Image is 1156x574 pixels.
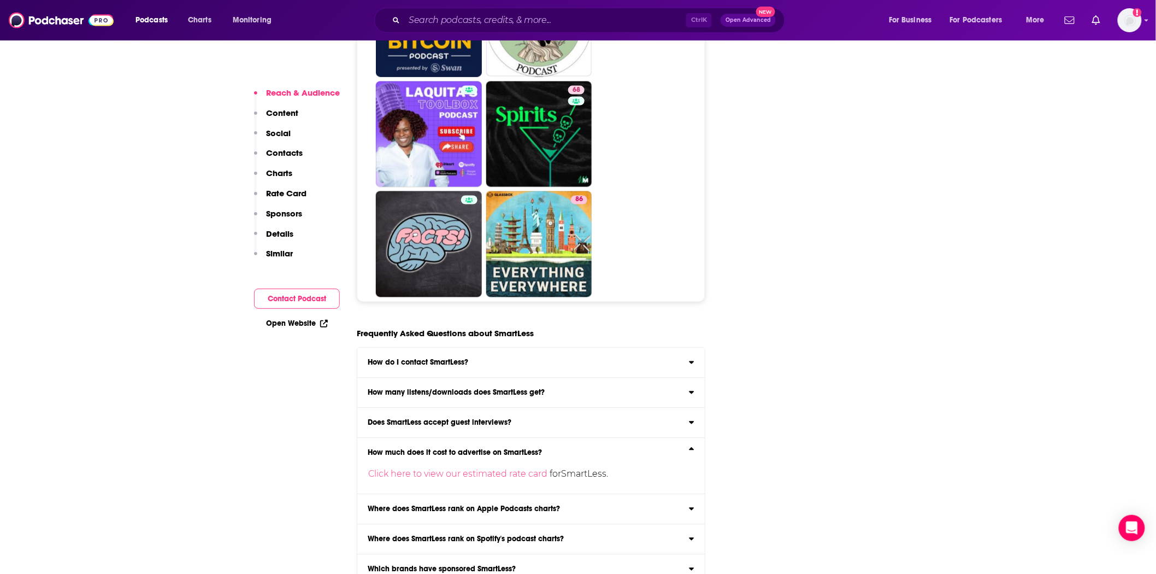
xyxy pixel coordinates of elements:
button: Sponsors [254,208,302,229]
h3: How much does it cost to advertise on SmartLess? [368,449,542,457]
p: Details [266,229,293,239]
button: Social [254,128,291,148]
a: 68 [568,86,585,95]
span: Charts [188,13,211,28]
button: open menu [943,11,1018,29]
h3: Which brands have sponsored SmartLess? [368,566,516,573]
button: Details [254,229,293,249]
button: Contact Podcast [254,289,340,309]
button: Open AdvancedNew [721,14,776,27]
button: Content [254,108,298,128]
a: Show notifications dropdown [1060,11,1079,30]
button: open menu [225,11,286,29]
h3: Where does SmartLess rank on Apple Podcasts charts? [368,506,560,513]
span: 68 [573,85,580,96]
button: open menu [128,11,182,29]
h3: How do I contact SmartLess? [368,359,468,367]
div: Search podcasts, credits, & more... [385,8,795,33]
p: Rate Card [266,188,306,198]
button: Rate Card [254,188,306,208]
button: Contacts [254,148,303,168]
span: For Podcasters [950,13,1002,28]
a: 68 [486,81,592,188]
span: Logged in as WE_Broadcast [1118,8,1142,32]
a: Open Website [266,319,328,328]
img: User Profile [1118,8,1142,32]
p: Contacts [266,148,303,158]
input: Search podcasts, credits, & more... [404,11,686,29]
p: for SmartLess . [368,466,687,483]
span: 86 [575,195,583,206]
h3: Does SmartLess accept guest interviews? [368,419,511,427]
div: Open Intercom Messenger [1119,515,1145,541]
p: Sponsors [266,208,302,219]
button: Charts [254,168,292,188]
button: Similar [254,248,293,268]
a: 86 [486,191,592,297]
h3: How many listens/downloads does SmartLess get? [368,389,545,397]
span: For Business [889,13,932,28]
p: Reach & Audience [266,87,340,98]
img: Podchaser - Follow, Share and Rate Podcasts [9,10,114,31]
span: Podcasts [135,13,168,28]
span: New [756,7,776,17]
span: Ctrl K [686,13,712,27]
h3: Frequently Asked Questions about SmartLess [357,329,534,339]
p: Content [266,108,298,118]
p: Charts [266,168,292,178]
span: Open Advanced [726,17,771,23]
span: Monitoring [233,13,272,28]
button: open menu [881,11,946,29]
p: Social [266,128,291,138]
a: Click here to view our estimated rate card [368,469,550,479]
a: Charts [181,11,218,29]
button: open menu [1018,11,1058,29]
a: Show notifications dropdown [1088,11,1105,30]
span: More [1026,13,1045,28]
h3: Where does SmartLess rank on Spotify's podcast charts? [368,536,564,543]
svg: Add a profile image [1133,8,1142,17]
button: Show profile menu [1118,8,1142,32]
p: Similar [266,248,293,259]
a: 86 [571,196,587,204]
button: Reach & Audience [254,87,340,108]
